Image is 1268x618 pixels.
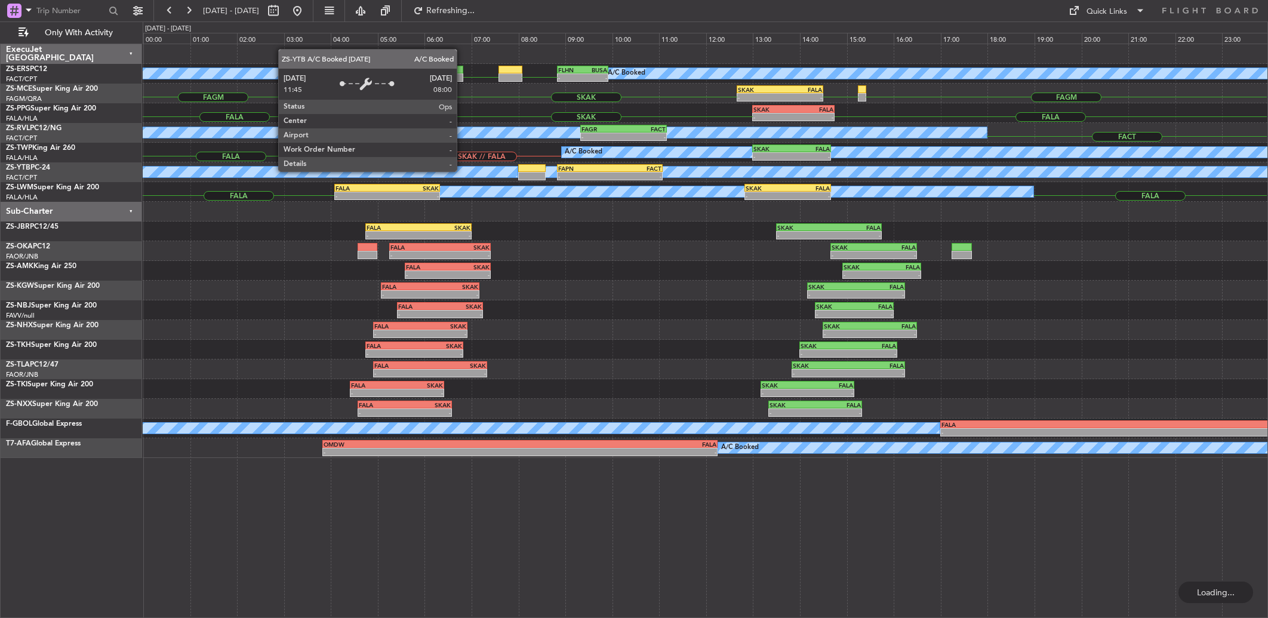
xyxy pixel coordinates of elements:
div: FALA [941,421,1210,428]
div: FALA [882,263,920,270]
div: 07:00 [472,33,519,44]
a: FACT/CPT [6,134,37,143]
div: - [824,330,870,337]
div: 10:00 [613,33,660,44]
a: F-GBOLGlobal Express [6,420,82,428]
span: Only With Activity [31,29,126,37]
div: FALA [398,303,440,310]
div: - [844,271,882,278]
span: ZS-KGW [6,282,34,290]
div: 14:00 [800,33,847,44]
div: - [762,389,808,396]
div: - [792,153,830,160]
div: 16:00 [894,33,941,44]
div: - [753,153,792,160]
a: FAGM/QRA [6,94,42,103]
span: ZS-TKH [6,342,31,349]
div: - [581,133,623,140]
div: FALA [780,86,822,93]
div: FALA [390,244,440,251]
div: - [398,310,440,318]
a: FALA/HLA [6,193,38,202]
div: SKAK [387,185,439,192]
div: - [440,310,482,318]
div: - [448,271,490,278]
div: - [807,389,853,396]
div: - [351,389,397,396]
div: FALA [520,441,716,448]
div: - [856,291,904,298]
span: ZS-NXX [6,401,32,408]
div: FALA [367,342,414,349]
span: ZS-NBJ [6,302,31,309]
div: - [420,330,466,337]
div: SKAK [440,303,482,310]
div: 06:00 [424,33,472,44]
div: BUSA [583,66,607,73]
div: - [405,409,451,416]
div: 15:00 [847,33,894,44]
div: Quick Links [1087,6,1127,18]
div: 11:00 [659,33,706,44]
div: 12:00 [706,33,753,44]
div: - [854,310,892,318]
div: - [387,192,439,199]
div: SKAK [816,303,854,310]
span: F-GBOL [6,420,32,428]
div: FALA [815,401,861,408]
a: ZS-LWMSuper King Air 200 [6,184,99,191]
div: 08:00 [519,33,566,44]
div: FALA [320,145,361,152]
div: FALA [328,106,374,113]
a: T7-AFAGlobal Express [6,440,81,447]
div: FALA [382,283,430,290]
div: - [870,330,916,337]
div: - [882,271,920,278]
div: FALA [856,283,904,290]
span: ZS-PPG [6,105,30,112]
div: SKAK [397,382,443,389]
span: [DATE] - [DATE] [203,5,259,16]
div: - [777,232,829,239]
div: 00:00 [143,33,190,44]
div: 01:00 [190,33,238,44]
div: SKAK [832,244,873,251]
div: 05:00 [378,33,425,44]
div: 17:00 [941,33,988,44]
div: SKAK [361,145,401,152]
div: - [793,370,848,377]
div: - [788,192,830,199]
div: - [808,291,856,298]
div: FALA [870,322,916,330]
div: - [390,251,440,259]
a: ZS-MCESuper King Air 200 [6,85,98,93]
div: FALA [793,106,833,113]
div: [DATE] - [DATE] [145,24,191,34]
div: - [848,350,896,357]
div: A/C Booked [721,439,759,457]
div: 22:00 [1175,33,1223,44]
span: ZS-MCE [6,85,32,93]
a: FACT/CPT [6,173,37,182]
button: Only With Activity [13,23,130,42]
a: ZS-JBRPC12/45 [6,223,59,230]
div: 03:00 [284,33,331,44]
a: ZS-YTBPC-24 [6,164,50,171]
div: FALA [874,244,916,251]
a: FAOR/JNB [6,252,38,261]
div: SKAK [405,401,451,408]
div: SKAK [738,86,780,93]
div: SKAK [770,401,815,408]
div: - [558,74,583,81]
div: - [874,251,916,259]
div: 20:00 [1082,33,1129,44]
div: SKAK [753,145,792,152]
div: FAPN [558,165,610,172]
a: ZS-TWPKing Air 260 [6,144,75,152]
div: - [343,94,389,101]
div: 13:00 [753,33,800,44]
div: SKAK [418,224,470,231]
div: - [320,153,361,160]
div: FALA [854,303,892,310]
div: - [361,153,401,160]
